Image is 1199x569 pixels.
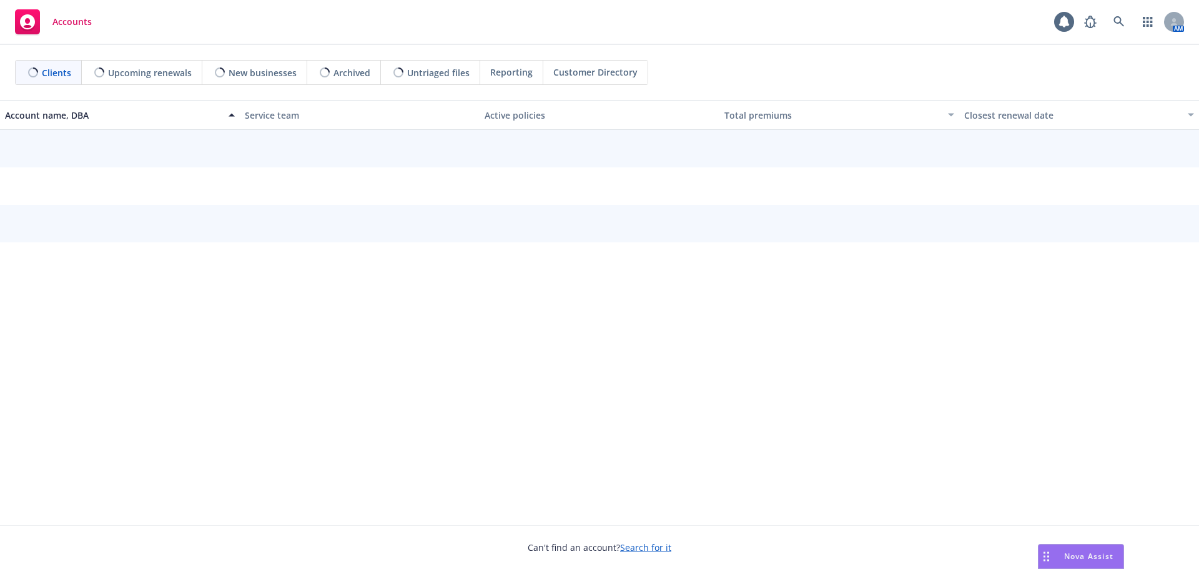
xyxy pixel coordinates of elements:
[1078,9,1103,34] a: Report a Bug
[528,541,671,554] span: Can't find an account?
[5,109,221,122] div: Account name, DBA
[724,109,940,122] div: Total premiums
[480,100,719,130] button: Active policies
[1038,544,1124,569] button: Nova Assist
[1135,9,1160,34] a: Switch app
[407,66,470,79] span: Untriaged files
[553,66,638,79] span: Customer Directory
[964,109,1180,122] div: Closest renewal date
[10,4,97,39] a: Accounts
[1107,9,1132,34] a: Search
[52,17,92,27] span: Accounts
[245,109,475,122] div: Service team
[1039,545,1054,568] div: Drag to move
[42,66,71,79] span: Clients
[959,100,1199,130] button: Closest renewal date
[490,66,533,79] span: Reporting
[485,109,714,122] div: Active policies
[620,542,671,553] a: Search for it
[108,66,192,79] span: Upcoming renewals
[333,66,370,79] span: Archived
[1064,551,1113,562] span: Nova Assist
[229,66,297,79] span: New businesses
[719,100,959,130] button: Total premiums
[240,100,480,130] button: Service team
